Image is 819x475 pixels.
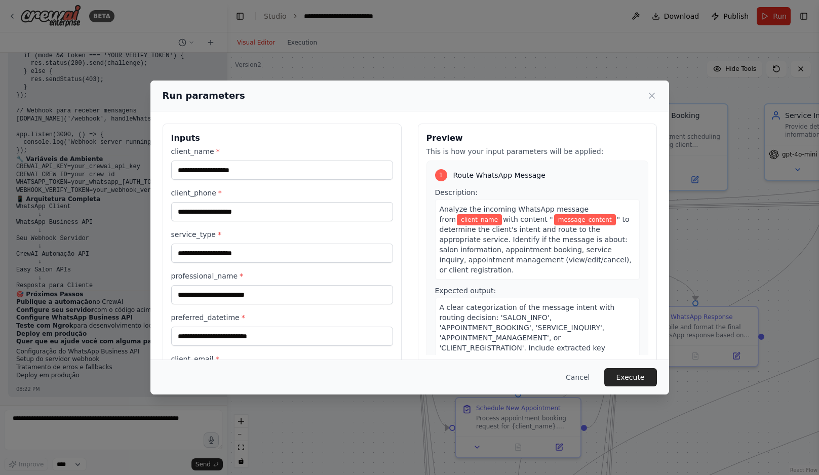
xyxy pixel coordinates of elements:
label: client_name [171,146,393,156]
label: service_type [171,229,393,240]
span: Variable: message_content [554,214,616,225]
button: Execute [604,368,657,386]
label: preferred_datetime [171,312,393,323]
p: This is how your input parameters will be applied: [426,146,648,156]
h3: Inputs [171,132,393,144]
button: Cancel [558,368,598,386]
span: Variable: client_name [457,214,502,225]
span: A clear categorization of the message intent with routing decision: 'SALON_INFO', 'APPOINTMENT_BO... [440,303,626,372]
h3: Preview [426,132,648,144]
label: professional_name [171,271,393,281]
span: Expected output: [435,287,496,295]
label: client_phone [171,188,393,198]
div: 1 [435,169,447,181]
label: client_email [171,354,393,364]
span: Route WhatsApp Message [453,170,545,180]
span: with content " [503,215,553,223]
h2: Run parameters [163,89,245,103]
span: Description: [435,188,478,196]
span: Analyze the incoming WhatsApp message from [440,205,589,223]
